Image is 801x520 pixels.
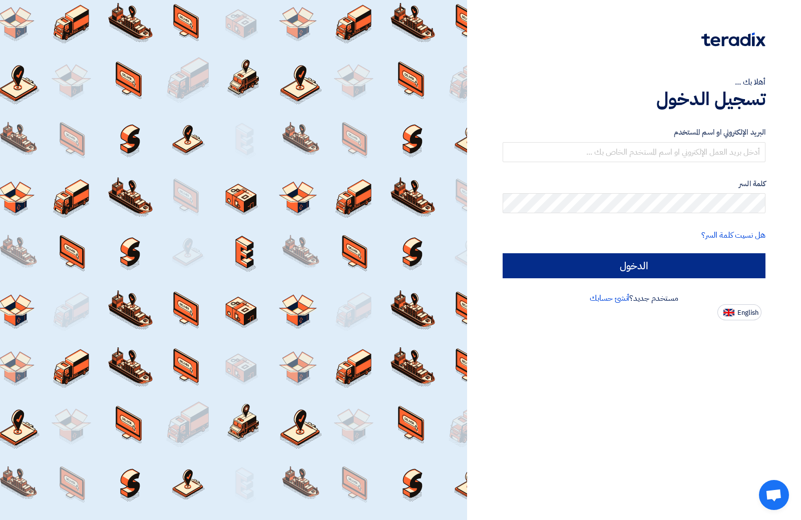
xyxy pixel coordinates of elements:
[503,178,765,190] label: كلمة السر
[503,292,765,304] div: مستخدم جديد؟
[723,309,734,316] img: en-US.png
[503,142,765,162] input: أدخل بريد العمل الإلكتروني او اسم المستخدم الخاص بك ...
[701,33,765,47] img: Teradix logo
[701,229,765,241] a: هل نسيت كلمة السر؟
[503,88,765,110] h1: تسجيل الدخول
[759,480,789,510] a: Open chat
[503,127,765,138] label: البريد الإلكتروني او اسم المستخدم
[737,309,758,316] span: English
[503,76,765,88] div: أهلا بك ...
[717,304,761,320] button: English
[503,253,765,278] input: الدخول
[590,292,629,304] a: أنشئ حسابك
